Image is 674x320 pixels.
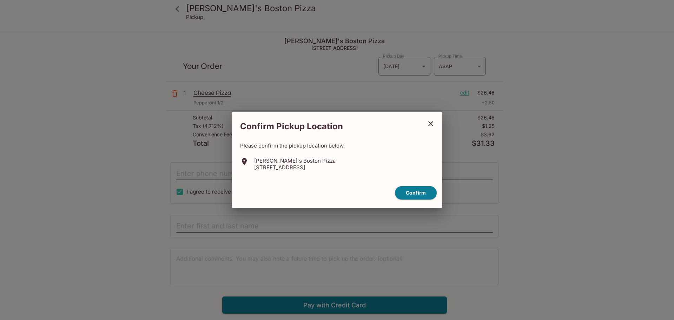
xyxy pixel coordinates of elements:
[254,164,336,171] p: [STREET_ADDRESS]
[395,186,437,200] button: confirm
[422,115,440,132] button: close
[254,157,336,164] p: [PERSON_NAME]'s Boston Pizza
[232,118,422,135] h2: Confirm Pickup Location
[240,142,434,149] p: Please confirm the pickup location below.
